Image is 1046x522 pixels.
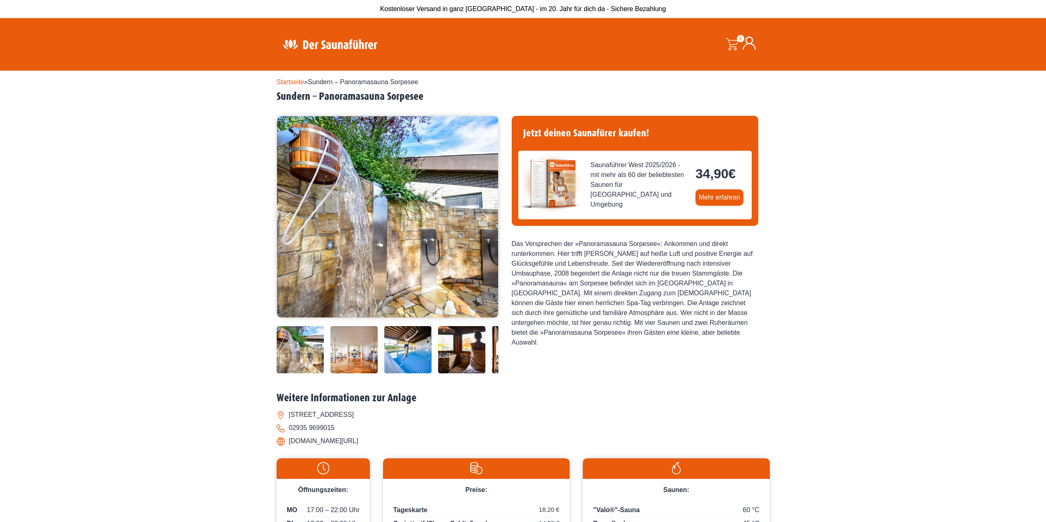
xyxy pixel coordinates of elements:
span: Öffnungszeiten: [298,486,348,493]
span: Saunaführer West 2025/2026 - mit mehr als 60 der beliebtesten Saunen für [GEOGRAPHIC_DATA] und Um... [591,160,689,209]
span: Saunen: [663,486,689,493]
span: » [277,78,418,85]
li: [DOMAIN_NAME][URL] [277,435,770,448]
li: 02935 9699015 [277,421,770,435]
p: Tageskarte [393,505,559,517]
span: Sundern – Panoramasauna Sorpesee [308,78,418,85]
img: Uhr-weiss.svg [281,462,366,474]
button: Previous [285,209,305,229]
button: Next [480,209,501,229]
div: Das Versprechen der »Panoramasauna Sorpesee«: Ankommen und direkt runterkommen. Hier trifft [PERS... [512,239,758,347]
h2: Sundern – Panoramasauna Sorpesee [277,90,770,103]
li: [STREET_ADDRESS] [277,408,770,421]
span: 17:00 – 22:00 Uhr [307,505,360,515]
span: Kostenloser Versand in ganz [GEOGRAPHIC_DATA] - im 20. Jahr für dich da - Sichere Bezahlung [380,5,666,12]
bdi: 34,90 [695,166,736,181]
a: Startseite [277,78,305,85]
h2: Weitere Informationen zur Anlage [277,392,770,405]
span: 0 [737,35,744,42]
span: MO [287,505,298,515]
span: € [728,166,736,181]
a: Mehr erfahren [695,189,744,206]
span: "Valo®"-Sauna [593,506,640,513]
span: Preise: [465,486,487,493]
span: 60 °C [743,505,759,515]
h4: Jetzt deinen Saunafürer kaufen! [518,122,752,144]
img: Preise-weiss.svg [387,462,566,474]
span: 18,20 € [539,505,559,515]
img: Flamme-weiss.svg [587,462,765,474]
img: der-saunafuehrer-2025-west.jpg [518,151,584,216]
